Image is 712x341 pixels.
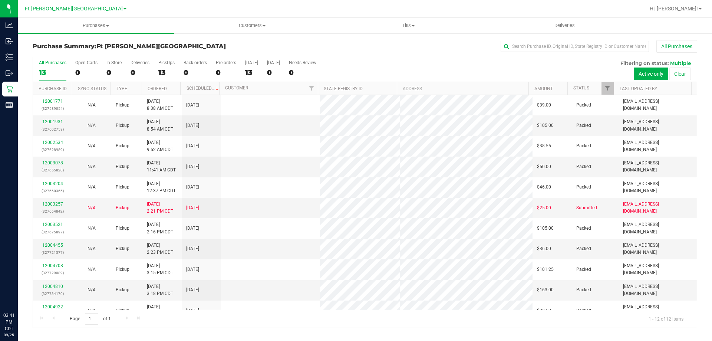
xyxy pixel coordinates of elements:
span: [EMAIL_ADDRESS][DOMAIN_NAME] [623,221,692,235]
p: 09/25 [3,332,14,338]
p: (327655820) [37,167,67,174]
button: N/A [88,307,96,314]
button: N/A [88,204,96,212]
p: (327602758) [37,126,67,133]
span: Pickup [116,245,129,252]
span: [DATE] 2:16 PM CDT [147,221,173,235]
span: [DATE] 12:37 PM CDT [147,180,176,194]
div: 0 [289,68,316,77]
div: 0 [184,68,207,77]
span: $105.00 [537,225,554,232]
span: [EMAIL_ADDRESS][DOMAIN_NAME] [623,118,692,132]
a: Deliveries [487,18,643,33]
span: [DATE] [186,122,199,129]
span: $38.55 [537,142,551,150]
span: Packed [576,225,591,232]
span: Packed [576,307,591,314]
a: Purchase ID [39,86,67,91]
button: Clear [669,68,691,80]
a: Status [573,85,589,91]
span: Not Applicable [88,246,96,251]
span: [DATE] [186,102,199,109]
span: Pickup [116,266,129,273]
a: 12003078 [42,160,63,165]
a: Customer [225,85,248,91]
span: [DATE] [186,184,199,191]
span: $39.00 [537,102,551,109]
span: Not Applicable [88,226,96,231]
button: N/A [88,142,96,150]
span: $163.00 [537,286,554,294]
span: $83.50 [537,307,551,314]
span: Pickup [116,225,129,232]
span: Pickup [116,163,129,170]
span: [EMAIL_ADDRESS][DOMAIN_NAME] [623,201,692,215]
inline-svg: Inventory [6,53,13,61]
span: Packed [576,163,591,170]
span: Deliveries [544,22,585,29]
div: [DATE] [267,60,280,65]
span: Filtering on status: [620,60,669,66]
div: Open Carts [75,60,98,65]
a: Filter [306,82,318,95]
span: [DATE] 3:15 PM CDT [147,262,173,276]
div: All Purchases [39,60,66,65]
div: PickUps [158,60,175,65]
a: Amount [534,86,553,91]
div: 0 [131,68,149,77]
div: In Store [106,60,122,65]
a: Ordered [148,86,167,91]
p: (327628989) [37,146,67,153]
p: (327734170) [37,290,67,297]
a: Customers [174,18,330,33]
span: [DATE] [186,245,199,252]
button: Active only [634,68,668,80]
span: Purchases [18,22,174,29]
span: Ft [PERSON_NAME][GEOGRAPHIC_DATA] [96,43,226,50]
a: 12004810 [42,284,63,289]
span: $50.00 [537,163,551,170]
span: [DATE] [186,266,199,273]
inline-svg: Inbound [6,37,13,45]
a: Type [116,86,127,91]
span: [DATE] 11:41 AM CDT [147,160,176,174]
div: Pre-orders [216,60,236,65]
span: Pickup [116,184,129,191]
span: [DATE] 2:23 PM CDT [147,242,173,256]
span: [DATE] [186,307,199,314]
a: 12003521 [42,222,63,227]
a: 12004922 [42,304,63,309]
span: [EMAIL_ADDRESS][DOMAIN_NAME] [623,304,692,318]
span: $25.00 [537,204,551,212]
h3: Purchase Summary: [33,43,254,50]
div: 13 [245,68,258,77]
span: [EMAIL_ADDRESS][DOMAIN_NAME] [623,283,692,297]
button: N/A [88,122,96,129]
a: 12004455 [42,243,63,248]
span: [DATE] 2:21 PM CDT [147,201,173,215]
span: [DATE] 3:18 PM CDT [147,283,173,297]
p: (327589054) [37,105,67,112]
span: [DATE] [186,286,199,294]
span: Pickup [116,102,129,109]
button: N/A [88,225,96,232]
span: [DATE] [186,142,199,150]
span: Hi, [PERSON_NAME]! [650,6,698,12]
th: Address [397,82,528,95]
span: Packed [576,122,591,129]
inline-svg: Outbound [6,69,13,77]
button: N/A [88,163,96,170]
span: Pickup [116,142,129,150]
span: Not Applicable [88,143,96,148]
inline-svg: Analytics [6,22,13,29]
span: [DATE] [186,163,199,170]
span: Pickup [116,204,129,212]
a: Filter [601,82,614,95]
a: Purchases [18,18,174,33]
div: 0 [267,68,280,77]
div: 0 [106,68,122,77]
p: (327664842) [37,208,67,215]
span: Not Applicable [88,267,96,272]
input: Search Purchase ID, Original ID, State Registry ID or Customer Name... [501,41,649,52]
button: All Purchases [656,40,697,53]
